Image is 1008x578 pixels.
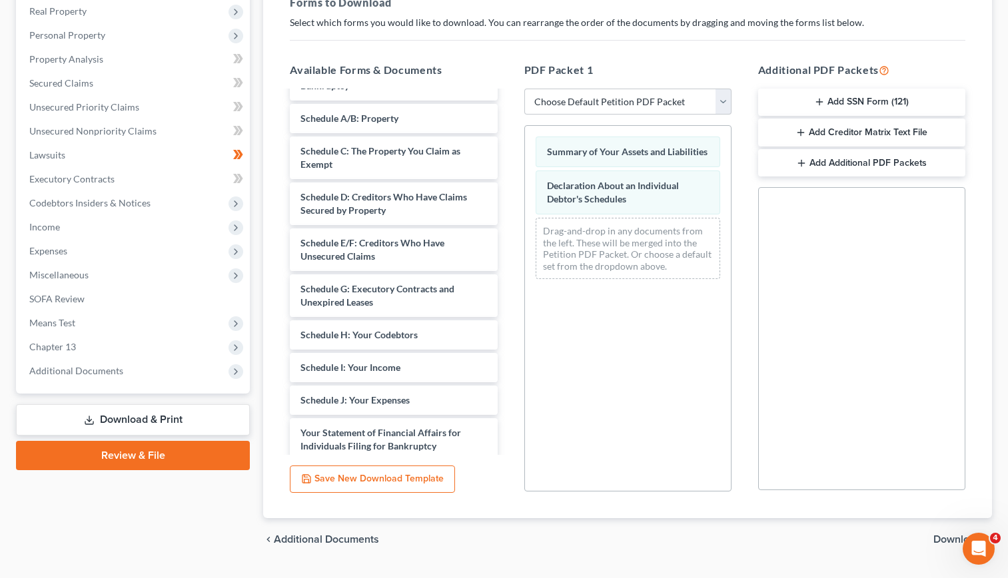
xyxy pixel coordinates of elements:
[29,317,75,328] span: Means Test
[758,119,965,146] button: Add Creditor Matrix Text File
[933,534,992,545] button: Download chevron_right
[19,95,250,119] a: Unsecured Priority Claims
[274,534,379,545] span: Additional Documents
[300,394,410,406] span: Schedule J: Your Expenses
[758,149,965,177] button: Add Additional PDF Packets
[29,125,157,137] span: Unsecured Nonpriority Claims
[19,47,250,71] a: Property Analysis
[19,119,250,143] a: Unsecured Nonpriority Claims
[290,62,497,78] h5: Available Forms & Documents
[300,67,479,91] span: Voluntary Petition for Individuals Filing for Bankruptcy
[29,173,115,184] span: Executory Contracts
[29,197,151,208] span: Codebtors Insiders & Notices
[29,341,76,352] span: Chapter 13
[536,218,720,279] div: Drag-and-drop in any documents from the left. These will be merged into the Petition PDF Packet. ...
[16,441,250,470] a: Review & File
[19,71,250,95] a: Secured Claims
[263,534,274,545] i: chevron_left
[29,53,103,65] span: Property Analysis
[29,365,123,376] span: Additional Documents
[990,533,1001,543] span: 4
[300,191,467,216] span: Schedule D: Creditors Who Have Claims Secured by Property
[16,404,250,435] a: Download & Print
[29,293,85,304] span: SOFA Review
[758,62,965,78] h5: Additional PDF Packets
[290,16,965,29] p: Select which forms you would like to download. You can rearrange the order of the documents by dr...
[29,77,93,89] span: Secured Claims
[29,245,67,256] span: Expenses
[29,101,139,113] span: Unsecured Priority Claims
[19,143,250,167] a: Lawsuits
[300,145,460,170] span: Schedule C: The Property You Claim as Exempt
[29,269,89,280] span: Miscellaneous
[263,534,379,545] a: chevron_left Additional Documents
[963,533,995,565] iframe: Intercom live chat
[300,329,418,340] span: Schedule H: Your Codebtors
[29,29,105,41] span: Personal Property
[300,283,454,308] span: Schedule G: Executory Contracts and Unexpired Leases
[29,5,87,17] span: Real Property
[933,534,981,545] span: Download
[19,167,250,191] a: Executory Contracts
[300,113,398,124] span: Schedule A/B: Property
[19,287,250,311] a: SOFA Review
[300,362,400,373] span: Schedule I: Your Income
[29,221,60,232] span: Income
[300,237,444,262] span: Schedule E/F: Creditors Who Have Unsecured Claims
[290,465,455,493] button: Save New Download Template
[524,62,732,78] h5: PDF Packet 1
[758,89,965,117] button: Add SSN Form (121)
[29,149,65,160] span: Lawsuits
[300,427,461,451] span: Your Statement of Financial Affairs for Individuals Filing for Bankruptcy
[547,180,679,204] span: Declaration About an Individual Debtor's Schedules
[547,146,708,157] span: Summary of Your Assets and Liabilities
